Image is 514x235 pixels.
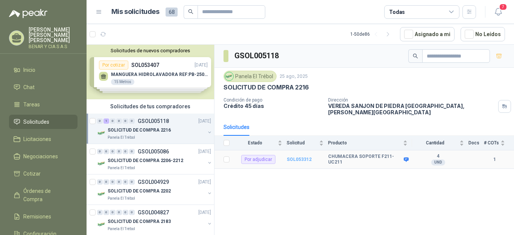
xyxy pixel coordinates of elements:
a: Cotizar [9,167,78,181]
p: SOLICITUD DE COMPRA 2216 [108,127,171,134]
h1: Mis solicitudes [111,6,160,17]
a: Negociaciones [9,149,78,164]
p: Panela El Trébol [108,196,135,202]
th: # COTs [484,136,514,150]
a: Chat [9,80,78,94]
span: # COTs [484,140,499,146]
span: Negociaciones [23,152,58,161]
div: Solicitudes de tus compradores [87,99,214,114]
h3: GSOL005118 [234,50,280,62]
p: 25 ago, 2025 [280,73,308,80]
div: 0 [123,149,128,154]
p: [DATE] [198,148,211,155]
div: 0 [110,179,116,185]
button: 7 [491,5,505,19]
th: Docs [468,136,484,150]
div: 0 [103,149,109,154]
button: No Leídos [461,27,505,41]
th: Producto [328,136,412,150]
div: 0 [103,210,109,215]
p: [DATE] [198,118,211,125]
span: Licitaciones [23,135,51,143]
div: 0 [129,149,135,154]
div: 0 [116,210,122,215]
p: GSOL005086 [138,149,169,154]
button: Solicitudes de nuevos compradores [90,48,211,53]
p: SOLICITUD DE COMPRA 2206-2212 [108,157,183,164]
div: 0 [116,179,122,185]
p: Crédito 45 días [224,103,322,109]
button: Asignado a mi [400,27,455,41]
p: VEREDA SANJON DE PIEDRA [GEOGRAPHIC_DATA] , [PERSON_NAME][GEOGRAPHIC_DATA] [328,103,495,115]
img: Company Logo [97,129,106,138]
a: 0 1 0 0 0 0 GSOL005118[DATE] Company LogoSOLICITUD DE COMPRA 2216Panela El Trébol [97,117,213,141]
span: Solicitudes [23,118,49,126]
div: Solicitudes [224,123,249,131]
div: 0 [97,210,103,215]
div: 0 [97,149,103,154]
div: 0 [129,179,135,185]
img: Company Logo [97,220,106,229]
div: 0 [110,118,116,124]
p: Condición de pago [224,97,322,103]
div: 1 [103,118,109,124]
p: [DATE] [198,179,211,186]
th: Estado [234,136,287,150]
p: BENAR Y CIA S A S [29,44,78,49]
p: SOLICITUD DE COMPRA 2183 [108,218,171,225]
p: Panela El Trébol [108,135,135,141]
span: search [188,9,193,14]
a: 0 0 0 0 0 0 GSOL004827[DATE] Company LogoSOLICITUD DE COMPRA 2183Panela El Trébol [97,208,213,232]
div: 0 [129,210,135,215]
div: 0 [123,179,128,185]
div: 0 [97,118,103,124]
th: Solicitud [287,136,328,150]
img: Company Logo [225,72,233,80]
img: Company Logo [97,159,106,168]
span: Remisiones [23,212,51,221]
img: Company Logo [97,190,106,199]
a: Órdenes de Compra [9,184,78,206]
p: [PERSON_NAME] [PERSON_NAME] [PERSON_NAME] [29,27,78,43]
p: SOLICITUD DE COMPRA 2216 [224,83,309,91]
span: Cotizar [23,170,41,178]
div: UND [431,159,445,165]
div: Por adjudicar [241,155,275,164]
p: SOLICITUD DE COMPRA 2202 [108,188,171,195]
b: 1 [484,156,505,163]
div: 0 [123,118,128,124]
div: 0 [110,149,116,154]
a: 0 0 0 0 0 0 GSOL004929[DATE] Company LogoSOLICITUD DE COMPRA 2202Panela El Trébol [97,177,213,202]
div: Todas [389,8,405,16]
div: Panela El Trébol [224,71,277,82]
span: Tareas [23,100,40,109]
a: Remisiones [9,209,78,224]
a: Licitaciones [9,132,78,146]
span: Producto [328,140,401,146]
p: GSOL004827 [138,210,169,215]
img: Logo peakr [9,9,47,18]
div: 0 [129,118,135,124]
p: [DATE] [198,209,211,216]
b: 4 [412,153,464,159]
span: Estado [234,140,276,146]
a: Inicio [9,63,78,77]
b: CHUMACERA SOPORTE F211-UC211 [328,154,402,165]
th: Cantidad [412,136,468,150]
span: Chat [23,83,35,91]
a: SOL053312 [287,157,312,162]
a: 0 0 0 0 0 0 GSOL005086[DATE] Company LogoSOLICITUD DE COMPRA 2206-2212Panela El Trébol [97,147,213,171]
a: Solicitudes [9,115,78,129]
span: Inicio [23,66,35,74]
span: Órdenes de Compra [23,187,70,203]
p: Panela El Trébol [108,226,135,232]
span: 68 [166,8,178,17]
span: Solicitud [287,140,318,146]
div: 1 - 50 de 86 [350,28,394,40]
span: 7 [499,3,507,11]
p: Dirección [328,97,495,103]
div: 0 [116,149,122,154]
span: search [413,53,418,59]
p: Panela El Trébol [108,165,135,171]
